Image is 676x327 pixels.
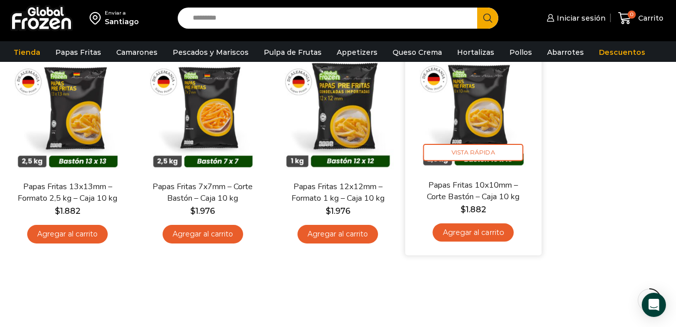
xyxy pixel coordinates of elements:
a: Abarrotes [542,43,589,62]
a: Tienda [9,43,45,62]
bdi: 1.976 [326,206,350,216]
span: $ [326,206,331,216]
a: Descuentos [594,43,650,62]
a: Pescados y Mariscos [168,43,254,62]
a: Papas Fritas 10x10mm – Corte Bastón – Caja 10 kg [419,179,528,203]
a: Papas Fritas 13x13mm – Formato 2,5 kg – Caja 10 kg [14,181,122,204]
a: Papas Fritas [50,43,106,62]
bdi: 1.882 [460,204,486,214]
span: $ [55,206,60,216]
span: 0 [628,11,636,19]
div: Santiago [105,17,139,27]
a: Papas Fritas 12x12mm – Formato 1 kg – Caja 10 kg [284,181,392,204]
a: Queso Crema [388,43,447,62]
a: Hortalizas [452,43,499,62]
a: Camarones [111,43,163,62]
a: Pollos [504,43,537,62]
a: Papas Fritas 7x7mm – Corte Bastón – Caja 10 kg [149,181,257,204]
div: Open Intercom Messenger [642,293,666,317]
a: Agregar al carrito: “Papas Fritas 12x12mm - Formato 1 kg - Caja 10 kg” [297,225,378,243]
span: Vista Rápida [423,143,523,161]
bdi: 1.882 [55,206,81,216]
button: Search button [477,8,498,29]
img: address-field-icon.svg [90,10,105,27]
a: Appetizers [332,43,383,62]
bdi: 1.976 [190,206,215,216]
span: Iniciar sesión [554,13,606,23]
span: $ [460,204,465,214]
a: Pulpa de Frutas [259,43,327,62]
span: Carrito [636,13,663,23]
a: 0 Carrito [616,7,666,30]
a: Agregar al carrito: “Papas Fritas 13x13mm - Formato 2,5 kg - Caja 10 kg” [27,225,108,243]
div: Enviar a [105,10,139,17]
a: Agregar al carrito: “Papas Fritas 10x10mm - Corte Bastón - Caja 10 kg” [433,223,514,241]
a: Agregar al carrito: “Papas Fritas 7x7mm - Corte Bastón - Caja 10 kg” [163,225,243,243]
a: Iniciar sesión [544,8,606,28]
span: $ [190,206,195,216]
